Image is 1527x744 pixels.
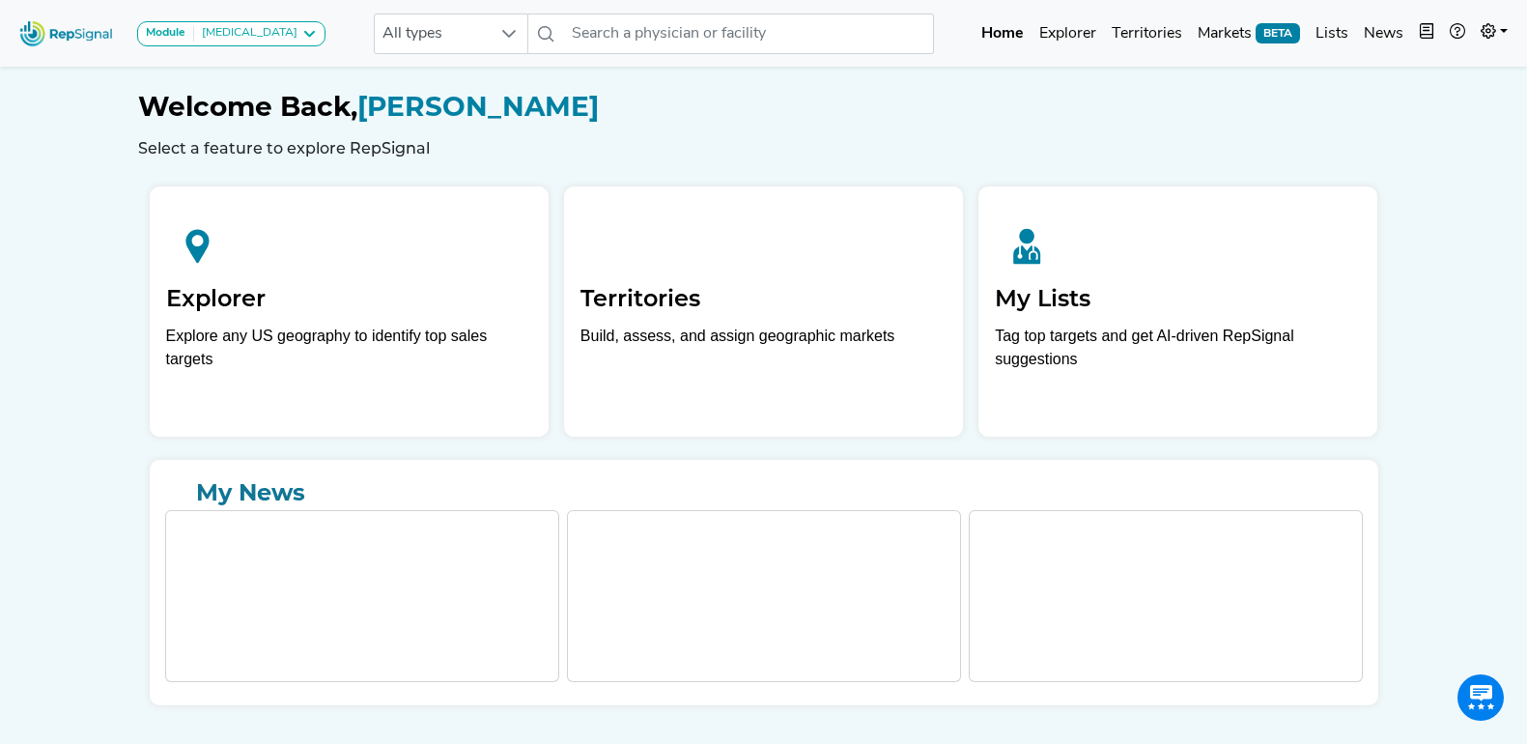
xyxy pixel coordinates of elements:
a: MarketsBETA [1190,14,1308,53]
a: My ListsTag top targets and get AI-driven RepSignal suggestions [978,186,1377,437]
a: Lists [1308,14,1356,53]
p: Tag top targets and get AI-driven RepSignal suggestions [995,325,1361,382]
div: [MEDICAL_DATA] [194,26,297,42]
span: Welcome Back, [138,90,357,123]
a: Explorer [1032,14,1104,53]
h2: Territories [580,285,947,313]
h6: Select a feature to explore RepSignal [138,139,1390,157]
a: News [1356,14,1411,53]
a: TerritoriesBuild, assess, and assign geographic markets [564,186,963,437]
h2: My Lists [995,285,1361,313]
p: Build, assess, and assign geographic markets [580,325,947,382]
input: Search a physician or facility [564,14,933,54]
h1: [PERSON_NAME] [138,91,1390,124]
strong: Module [146,27,185,39]
span: All types [375,14,491,53]
button: Intel Book [1411,14,1442,53]
div: Explore any US geography to identify top sales targets [166,325,532,371]
h2: Explorer [166,285,532,313]
span: BETA [1256,23,1300,43]
a: ExplorerExplore any US geography to identify top sales targets [150,186,549,437]
button: Module[MEDICAL_DATA] [137,21,325,46]
a: Territories [1104,14,1190,53]
a: My News [165,475,1363,510]
a: Home [974,14,1032,53]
